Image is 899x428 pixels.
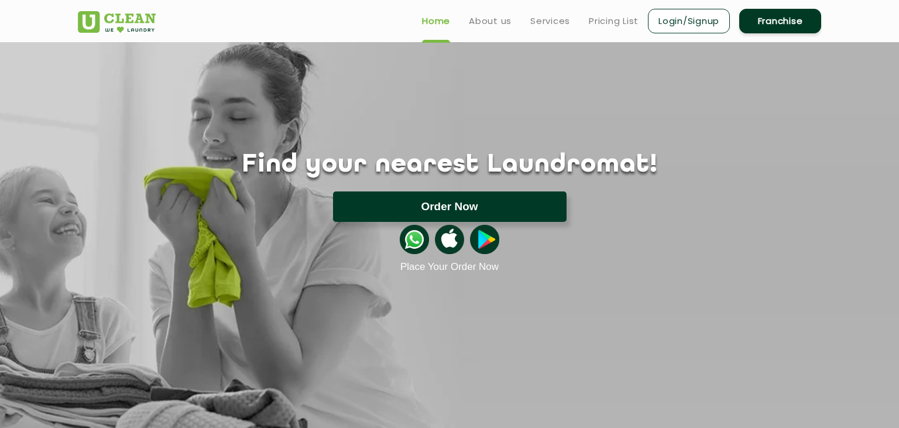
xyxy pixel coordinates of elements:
[400,225,429,254] img: whatsappicon.png
[422,14,450,28] a: Home
[648,9,730,33] a: Login/Signup
[69,150,830,180] h1: Find your nearest Laundromat!
[470,225,499,254] img: playstoreicon.png
[469,14,512,28] a: About us
[589,14,639,28] a: Pricing List
[739,9,821,33] a: Franchise
[400,261,499,273] a: Place Your Order Now
[78,11,156,33] img: UClean Laundry and Dry Cleaning
[333,191,567,222] button: Order Now
[530,14,570,28] a: Services
[435,225,464,254] img: apple-icon.png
